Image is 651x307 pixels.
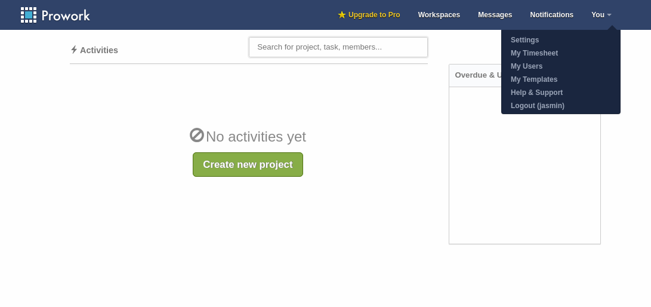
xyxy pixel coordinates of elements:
span: Notifications [530,11,574,19]
a: My Timesheet [502,45,620,59]
img: logo.png [20,6,105,24]
a: My Users [502,59,620,72]
div: Overdue & Upcoming tasks [449,65,600,87]
a: Settings [502,32,620,45]
a: Help & Support [502,85,620,98]
span: Messages [478,11,512,19]
h3: Activities [70,45,118,56]
a: Create new project [193,152,303,177]
a: My Templates [502,72,620,85]
span: Workspaces [418,11,460,19]
a: Logout (jasmin) [502,98,620,111]
p: No activities yet [84,127,412,147]
input: Search for project, task, members... [249,37,428,57]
